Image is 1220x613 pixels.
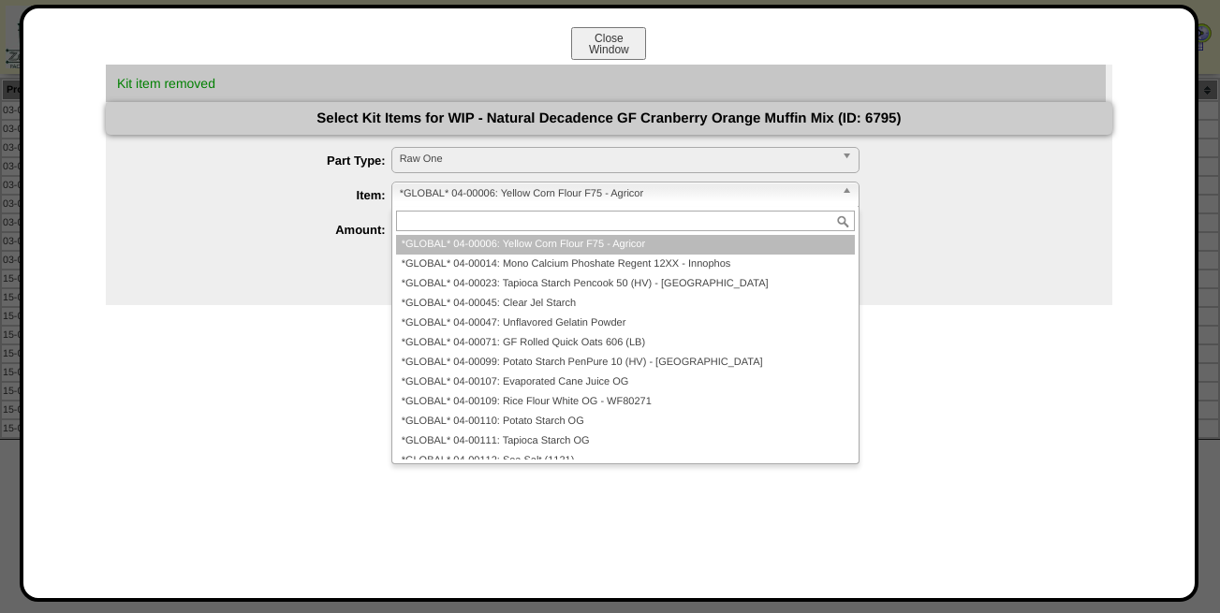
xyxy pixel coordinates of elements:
[396,255,855,274] li: *GLOBAL* 04-00014: Mono Calcium Phoshate Regent 12XX - Innophos
[400,148,834,170] span: Raw One
[396,333,855,353] li: *GLOBAL* 04-00071: GF Rolled Quick Oats 606 (LB)
[143,223,391,237] label: Amount:
[106,102,1112,135] div: Select Kit Items for WIP - Natural Decadence GF Cranberry Orange Muffin Mix (ID: 6795)
[396,392,855,412] li: *GLOBAL* 04-00109: Rice Flour White OG - WF80271
[571,27,646,60] button: CloseWindow
[400,182,834,205] span: *GLOBAL* 04-00006: Yellow Corn Flour F75 - Agricor
[396,294,855,314] li: *GLOBAL* 04-00045: Clear Jel Starch
[143,188,391,202] label: Item:
[396,451,855,471] li: *GLOBAL* 04-00112: Sea Salt (1121)
[396,412,855,431] li: *GLOBAL* 04-00110: Potato Starch OG
[396,431,855,451] li: *GLOBAL* 04-00111: Tapioca Starch OG
[569,42,648,56] a: CloseWindow
[108,66,1104,100] div: Kit item removed
[396,235,855,255] li: *GLOBAL* 04-00006: Yellow Corn Flour F75 - Agricor
[396,274,855,294] li: *GLOBAL* 04-00023: Tapioca Starch Pencook 50 (HV) - [GEOGRAPHIC_DATA]
[396,314,855,333] li: *GLOBAL* 04-00047: Unflavored Gelatin Powder
[396,353,855,372] li: *GLOBAL* 04-00099: Potato Starch PenPure 10 (HV) - [GEOGRAPHIC_DATA]
[396,372,855,392] li: *GLOBAL* 04-00107: Evaporated Cane Juice OG
[143,153,391,168] label: Part Type:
